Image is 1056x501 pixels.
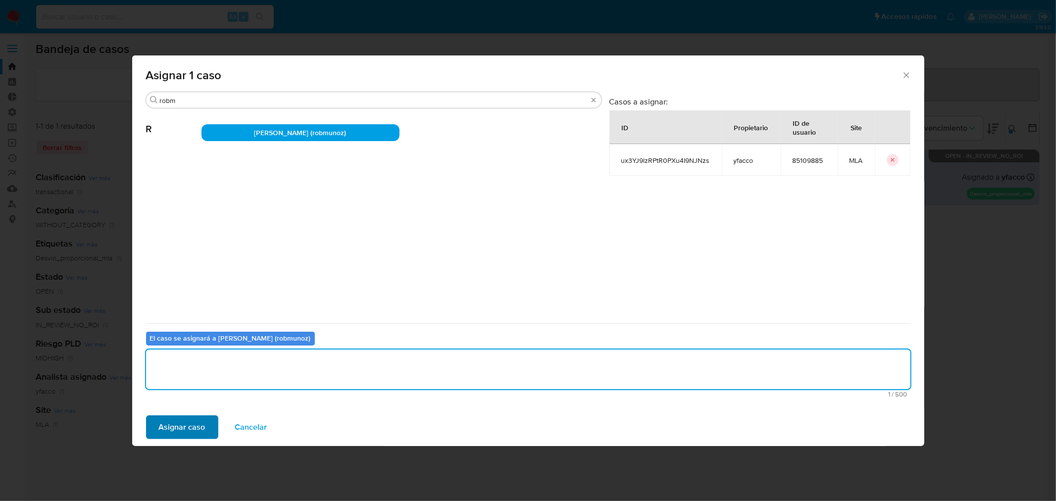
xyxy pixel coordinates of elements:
button: Cancelar [222,415,280,439]
span: Asignar 1 caso [146,69,902,81]
button: Borrar [590,96,598,104]
div: Propietario [722,115,780,139]
button: Asignar caso [146,415,218,439]
div: assign-modal [132,55,924,446]
button: Buscar [150,96,158,104]
span: Asignar caso [159,416,205,438]
b: El caso se asignará a [PERSON_NAME] (robmunoz) [150,333,311,343]
div: [PERSON_NAME] (robmunoz) [201,124,400,141]
h3: Casos a asignar: [609,97,910,106]
button: icon-button [887,154,899,166]
span: Máximo 500 caracteres [149,391,907,398]
input: Buscar analista [160,96,588,105]
span: [PERSON_NAME] (robmunoz) [254,128,347,138]
span: MLA [850,156,863,165]
div: ID de usuario [781,111,837,144]
span: R [146,108,201,135]
div: ID [610,115,641,139]
div: Site [839,115,874,139]
span: ux3YJ9lzRPtR0PXu4I9NJNzs [621,156,710,165]
span: yfacco [734,156,769,165]
button: Cerrar ventana [902,70,910,79]
span: 85109885 [793,156,826,165]
span: Cancelar [235,416,267,438]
